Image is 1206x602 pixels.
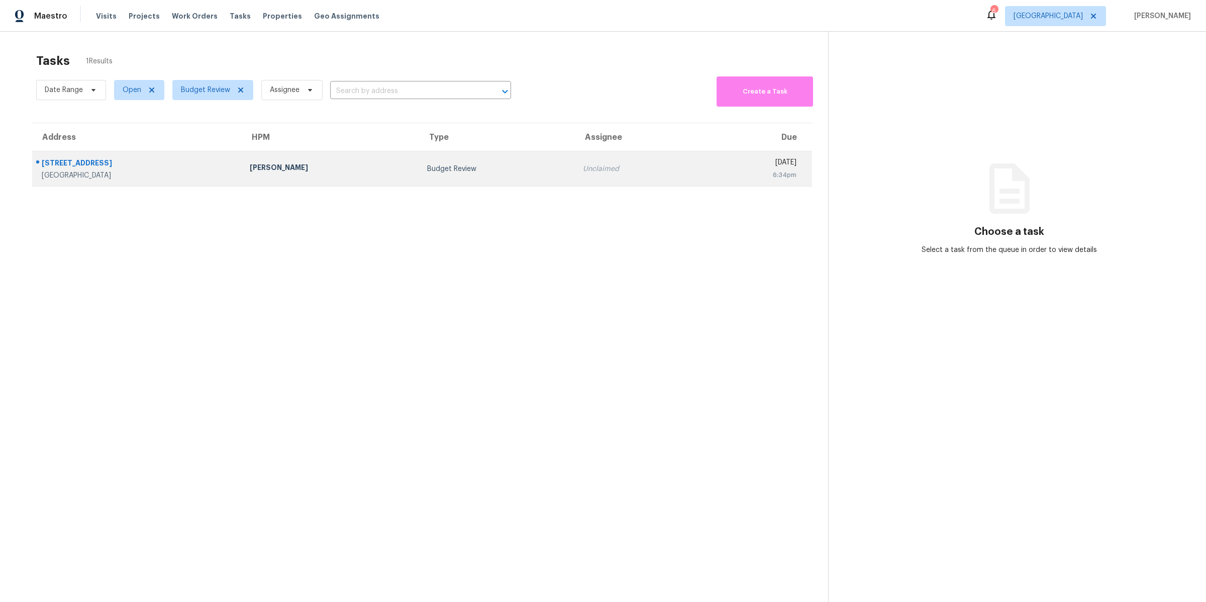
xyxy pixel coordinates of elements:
th: Due [699,123,812,151]
div: 6 [990,6,997,16]
span: Projects [129,11,160,21]
span: 1 Results [86,56,113,66]
span: Open [123,85,141,95]
div: 6:34pm [708,170,796,180]
th: HPM [242,123,419,151]
span: Maestro [34,11,67,21]
span: Create a Task [722,86,808,98]
div: [STREET_ADDRESS] [42,158,234,170]
span: [PERSON_NAME] [1130,11,1191,21]
span: [GEOGRAPHIC_DATA] [1014,11,1083,21]
div: Select a task from the queue in order to view details [919,245,1100,255]
span: Geo Assignments [314,11,379,21]
h3: Choose a task [974,227,1044,237]
span: Work Orders [172,11,218,21]
span: Date Range [45,85,83,95]
span: Budget Review [181,85,230,95]
input: Search by address [330,83,483,99]
div: [PERSON_NAME] [250,162,411,175]
span: Tasks [230,13,251,20]
button: Open [498,84,512,99]
div: [DATE] [708,157,796,170]
span: Properties [263,11,302,21]
h2: Tasks [36,56,70,66]
th: Assignee [575,123,699,151]
button: Create a Task [717,76,813,107]
span: Assignee [270,85,299,95]
div: Unclaimed [583,164,691,174]
th: Address [32,123,242,151]
span: Visits [96,11,117,21]
th: Type [419,123,575,151]
div: Budget Review [427,164,567,174]
div: [GEOGRAPHIC_DATA] [42,170,234,181]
